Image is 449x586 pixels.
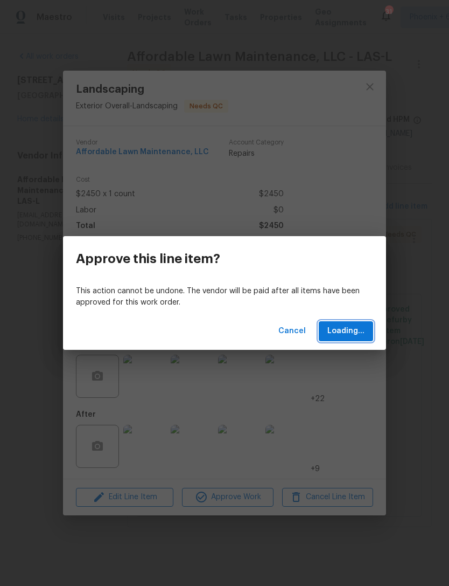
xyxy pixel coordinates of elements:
p: This action cannot be undone. The vendor will be paid after all items have been approved for this... [76,286,373,308]
button: Cancel [274,321,310,341]
span: Cancel [278,325,306,338]
button: Loading... [319,321,373,341]
h3: Approve this line item? [76,251,220,266]
span: Loading... [327,325,364,338]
